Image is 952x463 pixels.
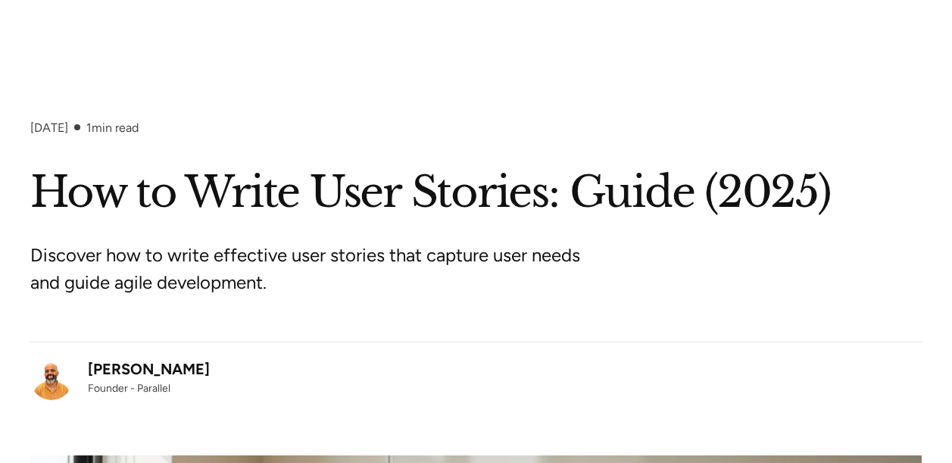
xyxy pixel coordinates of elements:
span: 1 [86,120,92,135]
div: [DATE] [30,120,68,135]
div: [PERSON_NAME] [88,358,210,380]
p: Discover how to write effective user stories that capture user needs and guide agile development. [30,242,598,296]
a: [PERSON_NAME]Founder - Parallel [30,358,210,400]
div: min read [86,120,139,135]
div: Founder - Parallel [88,380,210,396]
img: Robin Dhanwani [30,358,73,400]
h1: How to Write User Stories: Guide (2025) [30,165,922,221]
